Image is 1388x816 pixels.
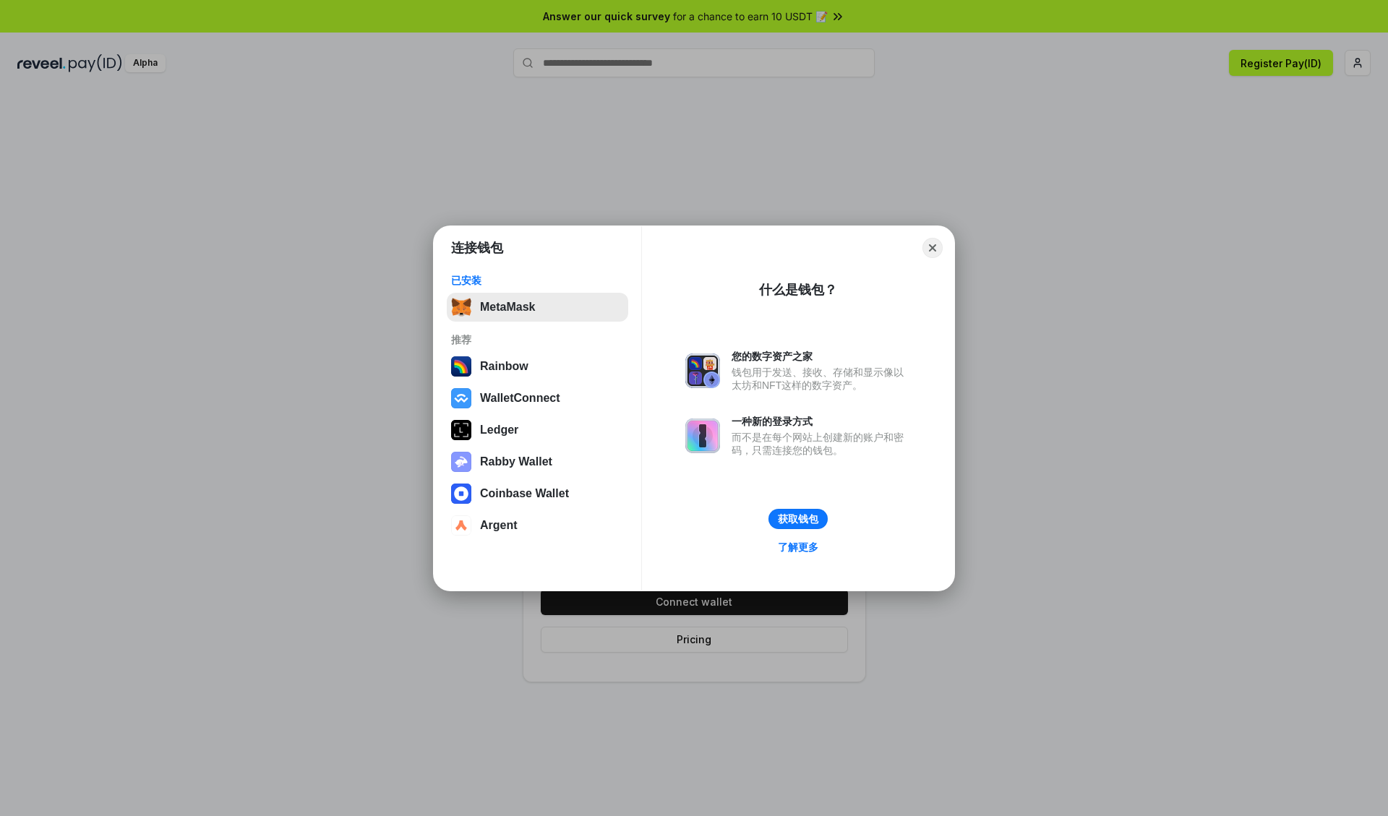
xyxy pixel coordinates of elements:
[759,281,837,299] div: 什么是钱包？
[480,455,552,468] div: Rabby Wallet
[480,392,560,405] div: WalletConnect
[769,538,827,557] a: 了解更多
[451,333,624,346] div: 推荐
[685,353,720,388] img: svg+xml,%3Csvg%20xmlns%3D%22http%3A%2F%2Fwww.w3.org%2F2000%2Fsvg%22%20fill%3D%22none%22%20viewBox...
[451,356,471,377] img: svg+xml,%3Csvg%20width%3D%22120%22%20height%3D%22120%22%20viewBox%3D%220%200%20120%20120%22%20fil...
[447,352,628,381] button: Rainbow
[451,388,471,408] img: svg+xml,%3Csvg%20width%3D%2228%22%20height%3D%2228%22%20viewBox%3D%220%200%2028%2028%22%20fill%3D...
[480,519,518,532] div: Argent
[447,293,628,322] button: MetaMask
[451,239,503,257] h1: 连接钱包
[451,484,471,504] img: svg+xml,%3Csvg%20width%3D%2228%22%20height%3D%2228%22%20viewBox%3D%220%200%2028%2028%22%20fill%3D...
[778,541,818,554] div: 了解更多
[447,479,628,508] button: Coinbase Wallet
[447,416,628,444] button: Ledger
[447,511,628,540] button: Argent
[447,447,628,476] button: Rabby Wallet
[732,366,911,392] div: 钱包用于发送、接收、存储和显示像以太坊和NFT这样的数字资产。
[451,452,471,472] img: svg+xml,%3Csvg%20xmlns%3D%22http%3A%2F%2Fwww.w3.org%2F2000%2Fsvg%22%20fill%3D%22none%22%20viewBox...
[685,418,720,453] img: svg+xml,%3Csvg%20xmlns%3D%22http%3A%2F%2Fwww.w3.org%2F2000%2Fsvg%22%20fill%3D%22none%22%20viewBox...
[480,360,528,373] div: Rainbow
[480,424,518,437] div: Ledger
[447,384,628,413] button: WalletConnect
[768,509,828,529] button: 获取钱包
[480,487,569,500] div: Coinbase Wallet
[732,350,911,363] div: 您的数字资产之家
[451,515,471,536] img: svg+xml,%3Csvg%20width%3D%2228%22%20height%3D%2228%22%20viewBox%3D%220%200%2028%2028%22%20fill%3D...
[732,415,911,428] div: 一种新的登录方式
[778,512,818,525] div: 获取钱包
[480,301,535,314] div: MetaMask
[451,274,624,287] div: 已安装
[922,238,943,258] button: Close
[732,431,911,457] div: 而不是在每个网站上创建新的账户和密码，只需连接您的钱包。
[451,420,471,440] img: svg+xml,%3Csvg%20xmlns%3D%22http%3A%2F%2Fwww.w3.org%2F2000%2Fsvg%22%20width%3D%2228%22%20height%3...
[451,297,471,317] img: svg+xml,%3Csvg%20fill%3D%22none%22%20height%3D%2233%22%20viewBox%3D%220%200%2035%2033%22%20width%...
